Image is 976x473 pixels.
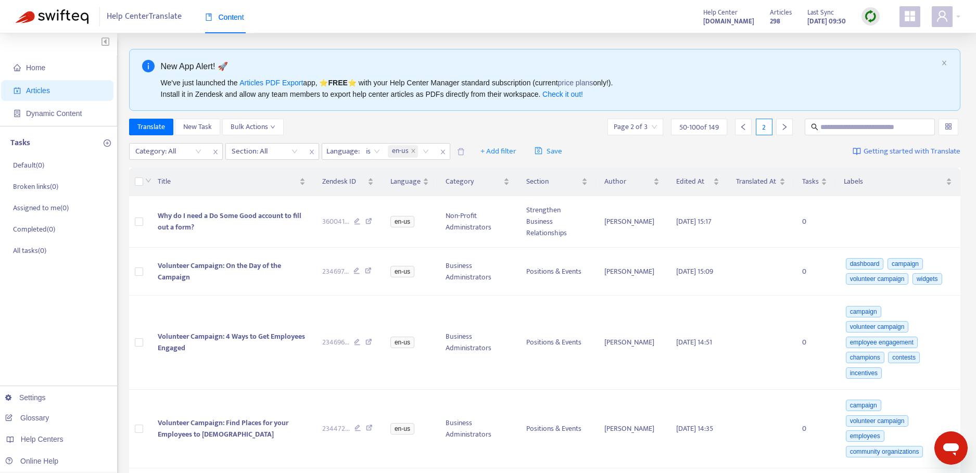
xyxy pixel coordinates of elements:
span: close [436,146,450,158]
span: plus-circle [104,139,111,147]
span: Tasks [802,176,819,187]
span: Language [390,176,421,187]
th: Translated At [728,168,794,196]
span: Labels [844,176,944,187]
td: [PERSON_NAME] [596,196,668,248]
span: Title [158,176,298,187]
a: Check it out! [542,90,583,98]
td: Positions & Events [518,248,596,296]
img: sync.dc5367851b00ba804db3.png [864,10,877,23]
td: [PERSON_NAME] [596,248,668,296]
th: Tasks [794,168,835,196]
div: We've just launched the app, ⭐ ⭐️ with your Help Center Manager standard subscription (current on... [161,77,937,100]
td: 0 [794,196,835,248]
p: Completed ( 0 ) [13,224,55,235]
th: Author [596,168,668,196]
button: Bulk Actionsdown [222,119,284,135]
span: Getting started with Translate [864,146,960,158]
b: FREE [328,79,347,87]
span: [DATE] 14:51 [676,336,712,348]
a: Settings [5,393,46,402]
span: Help Centers [21,435,64,443]
span: Volunteer Campaign: Find Places for your Employees to [DEMOGRAPHIC_DATA] [158,417,288,440]
span: champions [846,352,884,363]
td: Business Administrators [437,248,518,296]
span: New Task [183,121,212,133]
span: Zendesk ID [322,176,365,187]
span: [DATE] 15:09 [676,265,713,277]
span: + Add filter [480,145,516,158]
th: Labels [835,168,960,196]
td: Strengthen Business Relationships [518,196,596,248]
span: volunteer campaign [846,415,909,427]
a: Getting started with Translate [853,143,960,160]
span: Translate [137,121,165,133]
span: Language : [322,144,361,159]
span: [DATE] 15:17 [676,215,712,227]
button: New Task [175,119,220,135]
p: Tasks [10,137,30,149]
td: 0 [794,390,835,468]
span: home [14,64,21,71]
div: New App Alert! 🚀 [161,60,937,73]
span: close [411,148,416,155]
span: Why do I need a Do Some Good account to fill out a form? [158,210,301,233]
td: Non-Profit Administrators [437,196,518,248]
span: search [811,123,818,131]
th: Zendesk ID [314,168,382,196]
img: Swifteq [16,9,88,24]
span: Edited At [676,176,711,187]
td: Positions & Events [518,390,596,468]
button: + Add filter [473,143,524,160]
td: Business Administrators [437,390,518,468]
span: is [366,144,380,159]
span: campaign [846,400,881,411]
th: Category [437,168,518,196]
td: [PERSON_NAME] [596,390,668,468]
span: Volunteer Campaign: On the Day of the Campaign [158,260,281,283]
button: close [941,60,947,67]
span: account-book [14,87,21,94]
span: 234472 ... [322,423,350,434]
span: contests [888,352,920,363]
span: Articles [770,7,792,18]
span: campaign [888,258,923,270]
span: employee engagement [846,337,918,348]
span: right [781,123,788,131]
th: Language [382,168,437,196]
iframe: Button to launch messaging window [934,431,968,465]
a: Online Help [5,457,58,465]
span: Help Center [703,7,738,18]
p: All tasks ( 0 ) [13,245,46,256]
td: 0 [794,296,835,390]
span: container [14,110,21,117]
div: 2 [756,119,772,135]
strong: [DOMAIN_NAME] [703,16,754,27]
span: info-circle [142,60,155,72]
span: Author [604,176,651,187]
span: volunteer campaign [846,321,909,333]
span: dashboard [846,258,884,270]
a: price plans [558,79,593,87]
td: Positions & Events [518,296,596,390]
span: 50 - 100 of 149 [679,122,719,133]
td: [PERSON_NAME] [596,296,668,390]
th: Edited At [668,168,727,196]
span: en-us [392,145,409,158]
span: en-us [390,266,414,277]
span: campaign [846,306,881,317]
th: Title [149,168,314,196]
a: [DOMAIN_NAME] [703,15,754,27]
span: Bulk Actions [231,121,275,133]
span: Home [26,63,45,72]
span: Dynamic Content [26,109,82,118]
span: left [740,123,747,131]
strong: 298 [770,16,780,27]
span: save [535,147,542,155]
span: delete [457,148,465,156]
span: incentives [846,367,882,379]
span: Save [535,145,562,158]
span: Section [526,176,579,187]
span: 360041 ... [322,216,349,227]
span: Translated At [736,176,777,187]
